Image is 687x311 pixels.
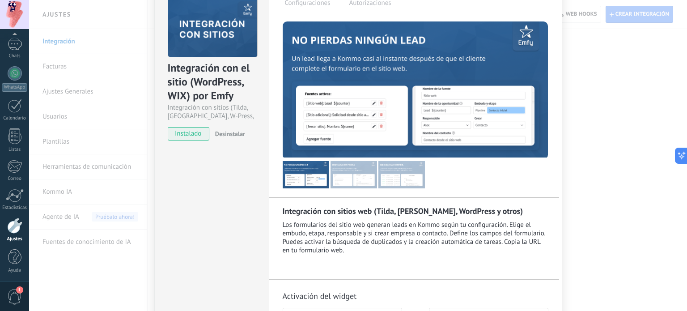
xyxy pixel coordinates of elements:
button: Desinstalar [212,127,245,141]
div: Los formularios del sitio web generan leads en Kommo según tu configuración. Elige el embudo, eta... [283,221,548,255]
div: Integración con el sitio (WordPress, WIX) por Emfy [168,61,256,103]
div: Chats [2,53,28,59]
div: WhatsApp [2,83,27,92]
div: Estadísticas [2,205,28,211]
div: Calendario [2,115,28,121]
div: Integración con sitios web (Tilda, [PERSON_NAME], WordPress y otros) [283,206,548,216]
span: Desinstalar [215,130,245,138]
img: tour_1_es.png [283,161,329,188]
img: tour_3_es.png [378,161,425,188]
div: Integración con sitios (Tilda, [GEOGRAPHIC_DATA], W-Press, etc.) [168,103,256,120]
div: Correo [2,176,28,182]
div: Listas [2,147,28,153]
img: tour_2_es.png [331,161,377,188]
p: Activación del widget [283,291,357,301]
div: Ajustes [2,236,28,242]
div: Ayuda [2,268,28,273]
span: 1 [16,286,23,294]
span: instalado [168,127,209,141]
